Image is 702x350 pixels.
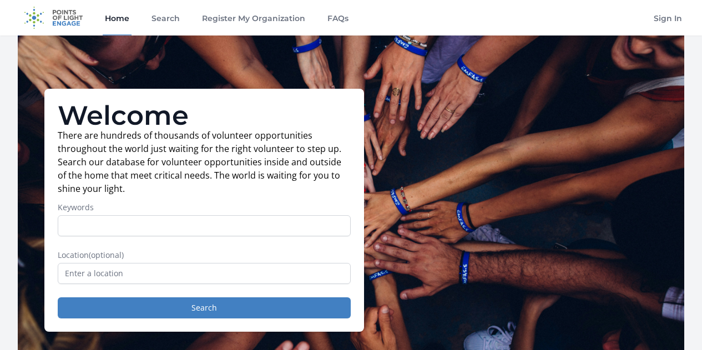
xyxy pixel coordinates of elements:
label: Keywords [58,202,351,213]
button: Search [58,297,351,318]
label: Location [58,250,351,261]
h1: Welcome [58,102,351,129]
span: (optional) [89,250,124,260]
p: There are hundreds of thousands of volunteer opportunities throughout the world just waiting for ... [58,129,351,195]
input: Enter a location [58,263,351,284]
